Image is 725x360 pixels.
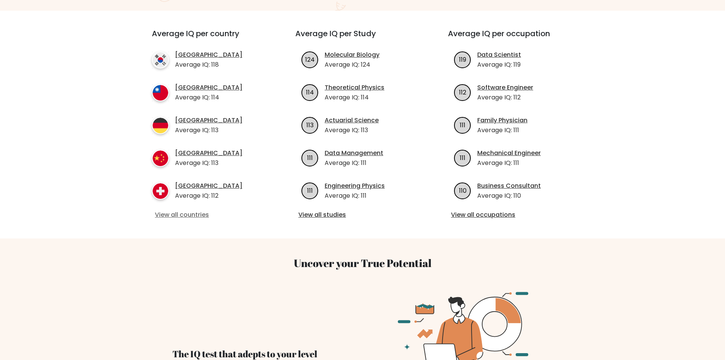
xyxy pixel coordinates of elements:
p: Average IQ: 124 [325,60,379,69]
a: View all countries [155,210,265,219]
img: country [152,51,169,69]
text: 124 [305,55,315,64]
a: Theoretical Physics [325,83,384,92]
p: Average IQ: 111 [477,158,541,168]
a: View all occupations [451,210,579,219]
p: Average IQ: 118 [175,60,242,69]
img: country [152,182,169,200]
a: Data Scientist [477,50,521,59]
a: Actuarial Science [325,116,379,125]
a: Mechanical Engineer [477,149,541,158]
p: Average IQ: 112 [477,93,533,102]
p: Average IQ: 110 [477,191,541,200]
a: Data Management [325,149,383,158]
a: [GEOGRAPHIC_DATA] [175,116,242,125]
img: country [152,84,169,101]
p: Average IQ: 113 [175,158,242,168]
h3: Average IQ per Study [295,29,430,47]
p: Average IQ: 113 [325,126,379,135]
p: Average IQ: 111 [325,191,385,200]
a: [GEOGRAPHIC_DATA] [175,50,242,59]
text: 112 [459,88,466,96]
text: 111 [307,153,313,162]
p: Average IQ: 111 [477,126,527,135]
p: Average IQ: 112 [175,191,242,200]
text: 119 [459,55,466,64]
text: 111 [460,153,465,162]
h4: The IQ test that adepts to your level [172,349,354,360]
h3: Average IQ per occupation [448,29,582,47]
img: country [152,150,169,167]
p: Average IQ: 114 [325,93,384,102]
h3: Average IQ per country [152,29,268,47]
p: Average IQ: 113 [175,126,242,135]
a: Family Physician [477,116,527,125]
p: Average IQ: 119 [477,60,521,69]
h3: Uncover your True Potential [116,257,609,270]
a: [GEOGRAPHIC_DATA] [175,181,242,190]
text: 110 [459,186,467,195]
text: 113 [306,120,314,129]
text: 114 [306,88,314,96]
text: 111 [307,186,313,195]
a: Business Consultant [477,181,541,190]
img: country [152,117,169,134]
p: Average IQ: 111 [325,158,383,168]
p: Average IQ: 114 [175,93,242,102]
a: Software Engineer [477,83,533,92]
a: [GEOGRAPHIC_DATA] [175,149,242,158]
a: View all studies [298,210,427,219]
text: 111 [460,120,465,129]
a: [GEOGRAPHIC_DATA] [175,83,242,92]
a: Engineering Physics [325,181,385,190]
a: Molecular Biology [325,50,379,59]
